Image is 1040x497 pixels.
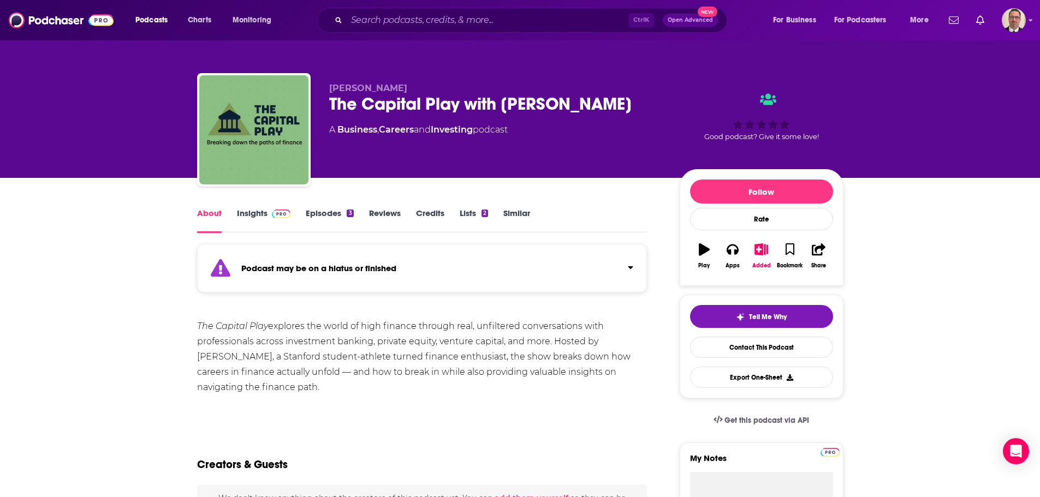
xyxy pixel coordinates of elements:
[736,313,745,321] img: tell me why sparkle
[834,13,887,28] span: For Podcasters
[747,236,775,276] button: Added
[821,446,840,457] a: Pro website
[705,407,818,434] a: Get this podcast via API
[188,13,211,28] span: Charts
[337,124,377,135] a: Business
[197,458,288,471] h2: Creators & Guests
[765,11,830,29] button: open menu
[347,209,353,217] div: 3
[379,124,414,135] a: Careers
[233,13,271,28] span: Monitoring
[804,236,833,276] button: Share
[197,250,647,292] section: Click to expand status details
[482,209,488,217] div: 2
[663,14,718,27] button: Open AdvancedNew
[690,236,718,276] button: Play
[503,208,530,233] a: Similar
[690,453,833,472] label: My Notes
[698,262,710,269] div: Play
[944,11,963,29] a: Show notifications dropdown
[272,209,291,218] img: Podchaser Pro
[241,263,396,273] strong: Podcast may be on a hiatus or finished
[329,123,508,136] div: A podcast
[704,133,819,141] span: Good podcast? Give it some love!
[197,321,268,331] em: The Capital Play
[369,208,401,233] a: Reviews
[668,17,713,23] span: Open Advanced
[197,208,222,233] a: About
[726,262,740,269] div: Apps
[749,313,787,321] span: Tell Me Why
[821,448,840,457] img: Podchaser Pro
[972,11,989,29] a: Show notifications dropdown
[225,11,286,29] button: open menu
[327,8,738,33] div: Search podcasts, credits, & more...
[680,83,843,151] div: Good podcast? Give it some love!
[416,208,444,233] a: Credits
[199,75,308,184] img: The Capital Play with CJ Hawkins
[329,83,407,93] span: [PERSON_NAME]
[827,11,902,29] button: open menu
[776,236,804,276] button: Bookmark
[724,416,809,425] span: Get this podcast via API
[698,7,717,17] span: New
[690,179,833,203] button: Follow
[628,13,654,27] span: Ctrl K
[902,11,942,29] button: open menu
[347,11,628,29] input: Search podcasts, credits, & more...
[690,208,833,230] div: Rate
[811,262,826,269] div: Share
[690,337,833,358] a: Contact This Podcast
[690,305,833,328] button: tell me why sparkleTell Me Why
[910,13,929,28] span: More
[1002,8,1026,32] img: User Profile
[777,262,803,269] div: Bookmark
[181,11,218,29] a: Charts
[9,10,114,31] img: Podchaser - Follow, Share and Rate Podcasts
[718,236,747,276] button: Apps
[690,367,833,388] button: Export One-Sheet
[431,124,473,135] a: Investing
[237,208,291,233] a: InsightsPodchaser Pro
[1002,8,1026,32] button: Show profile menu
[414,124,431,135] span: and
[1003,438,1029,464] div: Open Intercom Messenger
[135,13,168,28] span: Podcasts
[377,124,379,135] span: ,
[197,319,647,395] div: explores the world of high finance through real, unfiltered conversations with professionals acro...
[1002,8,1026,32] span: Logged in as PercPodcast
[460,208,488,233] a: Lists2
[752,262,771,269] div: Added
[306,208,353,233] a: Episodes3
[773,13,816,28] span: For Business
[128,11,182,29] button: open menu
